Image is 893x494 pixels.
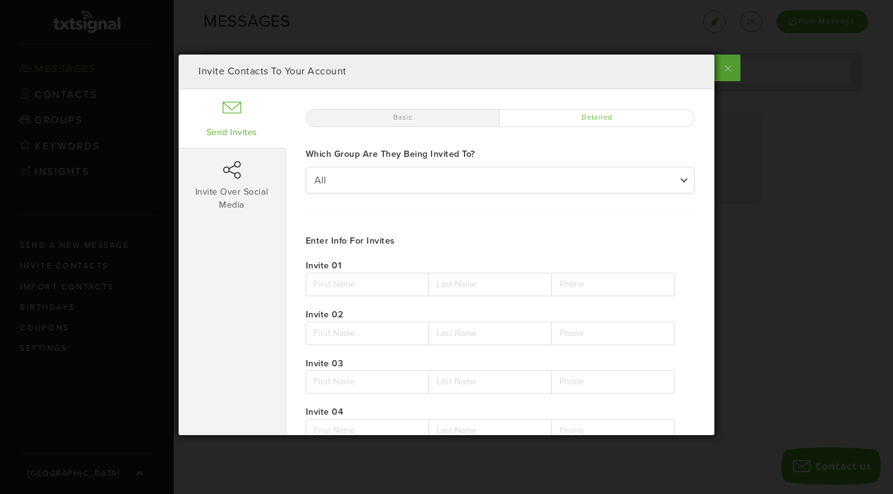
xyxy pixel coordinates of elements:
a: Send Invites [179,89,286,149]
div: Invite Contacts To Your Account [179,55,714,89]
label: Invite 04 [306,406,675,443]
input: Invite 01 [429,273,552,296]
input: Invite 01 [552,273,675,296]
label: Invite 03 [306,358,675,394]
label: Invite 02 [306,309,675,345]
input: Invite 04 [306,419,429,443]
input: Invite 03 [306,370,429,394]
label: Which group are they being invited to? [306,148,476,161]
label: Enter info for invites [306,235,395,248]
input: Invite 01 [306,273,429,296]
input: Invite 04 [552,419,675,443]
label: Basic [306,109,500,127]
label: Detailed [500,109,695,127]
input: Invite 02 [429,322,552,345]
input: Invite 03 [429,370,552,394]
input: Invite 02 [552,322,675,345]
input: Invite 02 [306,322,429,345]
input: Invite 03 [552,370,675,394]
a: Invite Over Social Media [179,149,286,221]
label: Invite 01 [306,260,675,296]
input: Invite 04 [429,419,552,443]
